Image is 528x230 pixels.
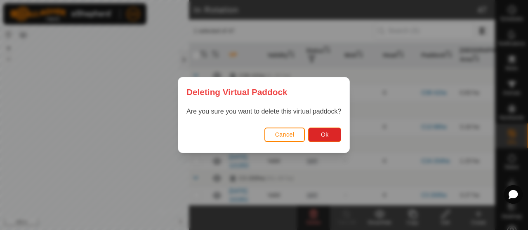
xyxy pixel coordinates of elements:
span: Deleting Virtual Paddock [186,86,288,98]
span: Ok [321,131,329,138]
button: Cancel [264,128,305,142]
span: Cancel [275,131,295,138]
button: Ok [309,128,342,142]
p: Are you sure you want to delete this virtual paddock? [186,107,341,116]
